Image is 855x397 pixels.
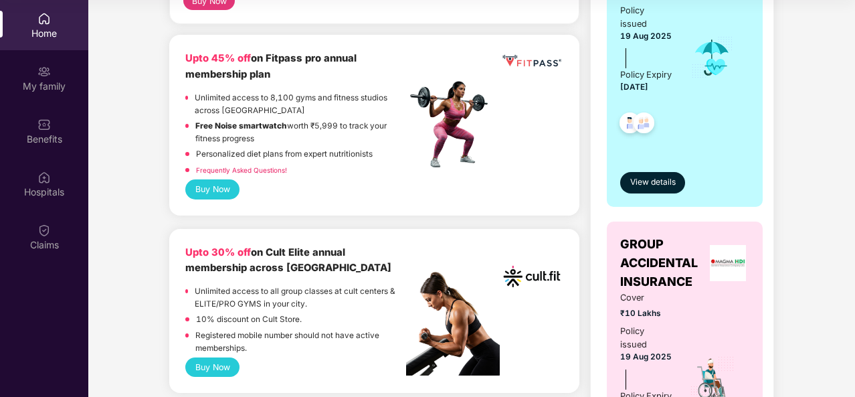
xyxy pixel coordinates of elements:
[37,12,51,25] img: svg+xml;base64,PHN2ZyBpZD0iSG9tZSIgeG1sbnM9Imh0dHA6Ly93d3cudzMub3JnLzIwMDAvc3ZnIiB3aWR0aD0iMjAiIG...
[620,172,685,193] button: View details
[37,171,51,184] img: svg+xml;base64,PHN2ZyBpZD0iSG9zcGl0YWxzIiB4bWxucz0iaHR0cDovL3d3dy53My5vcmcvMjAwMC9zdmciIHdpZHRoPS...
[620,352,672,362] span: 19 Aug 2025
[500,51,563,70] img: fppp.png
[710,245,746,281] img: insurerLogo
[620,291,672,305] span: Cover
[195,121,287,131] strong: Free Noise smartwatch
[620,31,672,41] span: 19 Aug 2025
[196,166,287,174] a: Frequently Asked Questions!
[628,108,660,141] img: svg+xml;base64,PHN2ZyB4bWxucz0iaHR0cDovL3d3dy53My5vcmcvMjAwMC9zdmciIHdpZHRoPSI0OC45NDMiIGhlaWdodD...
[406,78,500,171] img: fpp.png
[37,224,51,237] img: svg+xml;base64,PHN2ZyBpZD0iQ2xhaW0iIHhtbG5zPSJodHRwOi8vd3d3LnczLm9yZy8yMDAwL3N2ZyIgd2lkdGg9IjIwIi...
[620,4,672,31] div: Policy issued
[195,329,406,354] p: Registered mobile number should not have active memberships.
[620,68,672,82] div: Policy Expiry
[195,285,406,310] p: Unlimited access to all group classes at cult centers & ELITE/PRO GYMS in your city.
[500,245,563,308] img: cult.png
[195,120,406,145] p: worth ₹5,999 to track your fitness progress
[630,176,676,189] span: View details
[620,307,672,320] span: ₹10 Lakhs
[185,52,251,64] b: Upto 45% off
[195,92,406,116] p: Unlimited access to 8,100 gyms and fitness studios across [GEOGRAPHIC_DATA]
[185,246,391,274] b: on Cult Elite annual membership across [GEOGRAPHIC_DATA]
[37,118,51,131] img: svg+xml;base64,PHN2ZyBpZD0iQmVuZWZpdHMiIHhtbG5zPSJodHRwOi8vd3d3LnczLm9yZy8yMDAwL3N2ZyIgd2lkdGg9Ij...
[185,179,240,199] button: Buy Now
[196,148,373,161] p: Personalized diet plans from expert nutritionists
[690,35,734,80] img: icon
[620,325,672,351] div: Policy issued
[185,52,357,80] b: on Fitpass pro annual membership plan
[613,108,646,141] img: svg+xml;base64,PHN2ZyB4bWxucz0iaHR0cDovL3d3dy53My5vcmcvMjAwMC9zdmciIHdpZHRoPSI0OC45NDMiIGhlaWdodD...
[185,246,251,258] b: Upto 30% off
[620,235,706,292] span: GROUP ACCIDENTAL INSURANCE
[37,65,51,78] img: svg+xml;base64,PHN2ZyB3aWR0aD0iMjAiIGhlaWdodD0iMjAiIHZpZXdCb3g9IjAgMCAyMCAyMCIgZmlsbD0ibm9uZSIgeG...
[196,313,302,326] p: 10% discount on Cult Store.
[185,358,240,377] button: Buy Now
[620,82,648,92] span: [DATE]
[406,272,500,376] img: pc2.png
